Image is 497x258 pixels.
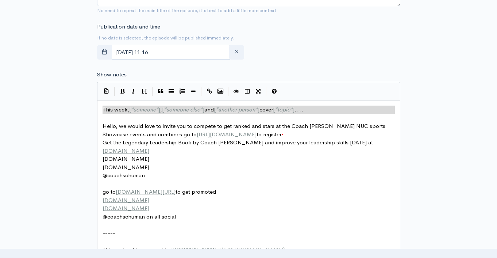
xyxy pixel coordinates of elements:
span: @coachschuman on all social [103,213,176,220]
span: and [204,106,214,113]
small: No need to repeat the main title of the episode, it's best to add a little more context. [97,7,278,14]
span: someone [134,106,156,113]
span: go to to get promoted [103,188,216,195]
span: Get the Legendary Leadership Book by Coach [PERSON_NAME] and improve your leadership skills [DATE... [103,139,373,146]
i: | [114,87,115,96]
button: Italic [128,86,139,97]
span: , [160,106,162,113]
span: [DOMAIN_NAME] [173,246,220,253]
span: [DOMAIN_NAME] [103,164,149,171]
span: This week, [103,106,129,113]
span: ] [220,246,221,253]
button: Heading [139,86,150,97]
span: [ [129,106,131,113]
span: topic [277,106,290,113]
span: [ [273,106,275,113]
button: Markdown Guide [269,86,280,97]
span: [DOMAIN_NAME] [103,147,149,154]
button: Bold [117,86,128,97]
span: [DOMAIN_NAME][URL] [116,188,176,195]
span: another person [218,106,255,113]
span: [DOMAIN_NAME] [103,197,149,204]
span: ..... [294,106,304,113]
span: ] [293,106,294,113]
button: Create Link [204,86,215,97]
button: Toggle Fullscreen [253,86,264,97]
span: cover [259,106,273,113]
button: Toggle Side by Side [242,86,253,97]
button: Insert Horizontal Line [188,86,199,97]
button: clear [229,45,244,60]
span: [URL][DOMAIN_NAME] [197,131,257,138]
span: This podcast is powered by [103,246,285,253]
span: @coachschuman [103,172,145,179]
span: ) [283,246,285,253]
span: someone else [166,106,200,113]
button: Quote [155,86,166,97]
span: [ [214,106,216,113]
span: [URL][DOMAIN_NAME] [223,246,283,253]
button: Insert Image [215,86,226,97]
span: ] [158,106,160,113]
span: [DOMAIN_NAME] [103,155,149,162]
span: ] [258,106,259,113]
i: | [201,87,202,96]
span: ----- [103,229,115,236]
button: Numbered List [177,86,188,97]
i: | [152,87,153,96]
span: \u2028 [281,131,284,138]
small: If no date is selected, the episode will be published immediately. [97,35,234,41]
button: Generic List [166,86,177,97]
span: [DOMAIN_NAME] [103,205,149,212]
button: Toggle Preview [231,86,242,97]
span: ( [221,246,223,253]
label: Publication date and time [97,23,160,31]
i: | [228,87,229,96]
span: ] [203,106,204,113]
label: Show notes [97,71,127,79]
i: | [266,87,267,96]
span: [ [162,106,164,113]
button: toggle [97,45,112,60]
span: [ [171,246,173,253]
span: Hello, we would love to invite you to compete to get ranked and stars at the Coach [PERSON_NAME] ... [103,122,387,138]
button: Insert Show Notes Template [101,86,112,96]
